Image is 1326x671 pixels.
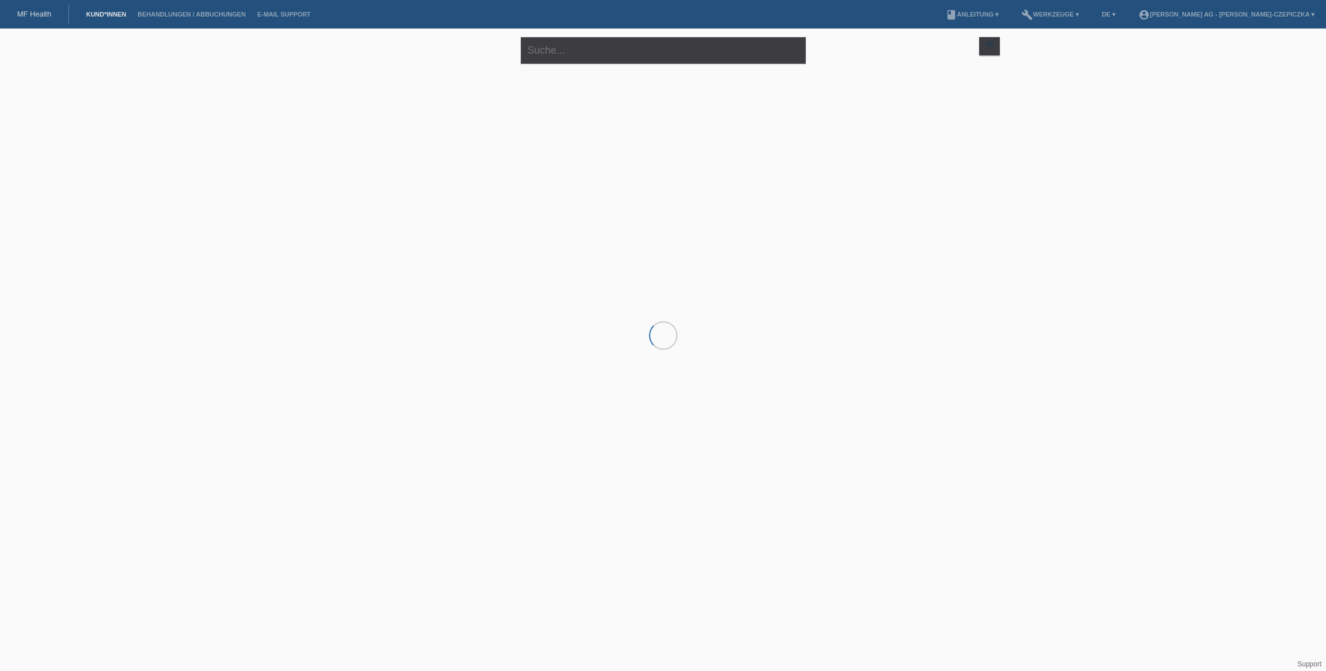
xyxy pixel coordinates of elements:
i: build [1021,9,1033,21]
i: book [946,9,957,21]
i: filter_list [983,39,996,52]
input: Suche... [521,37,806,64]
a: E-Mail Support [252,11,317,18]
a: DE ▾ [1096,11,1121,18]
a: Kund*innen [80,11,132,18]
a: bookAnleitung ▾ [940,11,1004,18]
a: Support [1297,660,1321,668]
a: buildWerkzeuge ▾ [1016,11,1085,18]
a: account_circle[PERSON_NAME] AG - [PERSON_NAME]-Czepiczka ▾ [1133,11,1320,18]
i: account_circle [1138,9,1150,21]
a: MF Health [17,10,51,18]
a: Behandlungen / Abbuchungen [132,11,252,18]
